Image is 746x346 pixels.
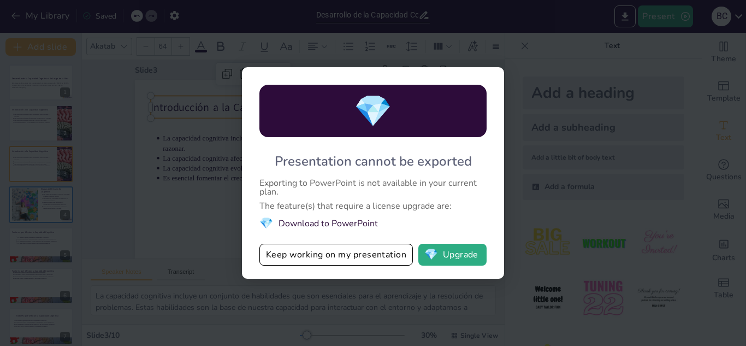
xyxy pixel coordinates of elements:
[418,244,487,266] button: diamondUpgrade
[259,216,487,231] li: Download to PowerPoint
[275,153,472,170] div: Presentation cannot be exported
[259,244,413,266] button: Keep working on my presentation
[424,249,438,260] span: diamond
[259,202,487,210] div: The feature(s) that require a license upgrade are:
[259,216,273,231] span: diamond
[259,179,487,196] div: Exporting to PowerPoint is not available in your current plan.
[354,90,392,132] span: diamond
